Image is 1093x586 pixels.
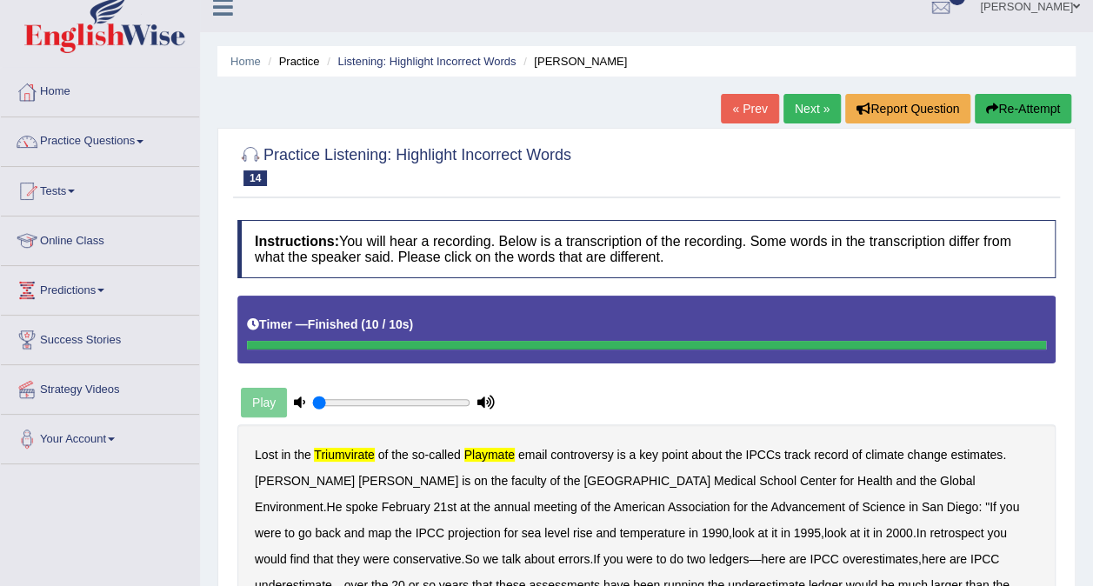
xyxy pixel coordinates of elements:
b: So [464,552,479,566]
b: American [614,500,665,514]
b: the [395,526,411,540]
b: of [852,448,863,462]
b: rise [573,526,593,540]
b: back [315,526,341,540]
b: triumvirate [314,448,375,462]
b: Science [862,500,905,514]
b: 10 / 10s [365,317,410,331]
b: two [687,552,706,566]
b: meeting [534,500,577,514]
span: 14 [243,170,267,186]
b: were [255,526,281,540]
b: In [916,526,927,540]
b: ( [361,317,365,331]
b: of [580,500,590,514]
b: Instructions: [255,234,339,249]
b: record [814,448,849,462]
b: in [781,526,790,540]
b: point [662,448,688,462]
b: at [757,526,768,540]
b: it [771,526,777,540]
a: Listening: Highlight Incorrect Words [337,55,516,68]
b: of [849,500,859,514]
b: here [922,552,946,566]
b: at [850,526,860,540]
button: Report Question [845,94,970,123]
b: San [922,500,943,514]
b: do [670,552,683,566]
b: for [503,526,517,540]
b: School [759,474,796,488]
b: in [689,526,698,540]
b: at [460,500,470,514]
b: in [909,500,918,514]
b: February [382,500,430,514]
b: IPCC [970,552,999,566]
b: IPCC [416,526,444,540]
a: Home [230,55,261,68]
b: temperature [620,526,685,540]
b: Health [857,474,892,488]
b: If [990,500,996,514]
b: are [950,552,967,566]
b: the [491,474,508,488]
b: IPCC [810,552,838,566]
b: it [863,526,870,540]
li: Practice [263,53,319,70]
b: a [629,448,636,462]
b: called [429,448,461,462]
b: overestimates [843,552,918,566]
b: controversy [550,448,613,462]
b: [PERSON_NAME] [358,474,458,488]
b: find [290,552,310,566]
b: Advancement [770,500,845,514]
b: He [326,500,342,514]
b: Finished [308,317,358,331]
b: and [896,474,916,488]
b: map [368,526,391,540]
b: go [298,526,312,540]
b: they [337,552,359,566]
b: spoke [345,500,377,514]
b: projection [448,526,501,540]
b: IPCCs [745,448,780,462]
b: are [789,552,806,566]
b: look [824,526,847,540]
b: If [593,552,600,566]
b: here [761,552,785,566]
b: email [518,448,547,462]
b: Diego [947,500,979,514]
b: Lost [255,448,277,462]
b: 1990 [702,526,729,540]
h2: Practice Listening: Highlight Incorrect Words [237,143,571,186]
b: were [626,552,652,566]
b: key [639,448,658,462]
a: Predictions [1,266,199,310]
b: for [840,474,854,488]
b: the [563,474,580,488]
b: level [544,526,570,540]
b: about [524,552,555,566]
b: of [378,448,389,462]
b: 2000 [885,526,912,540]
b: climate [865,448,903,462]
b: to [284,526,295,540]
b: retrospect [930,526,983,540]
b: Association [668,500,730,514]
b: the [391,448,408,462]
b: in [281,448,290,462]
b: you [1000,500,1020,514]
a: Online Class [1,216,199,260]
b: estimates [950,448,1003,462]
b: the [473,500,490,514]
button: Re-Attempt [975,94,1071,123]
a: Your Account [1,415,199,458]
b: annual [494,500,530,514]
b: ) [410,317,414,331]
b: 1995 [794,526,821,540]
b: 21st [433,500,456,514]
b: Global [940,474,975,488]
li: [PERSON_NAME] [519,53,627,70]
a: Success Stories [1,316,199,359]
b: of [550,474,560,488]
